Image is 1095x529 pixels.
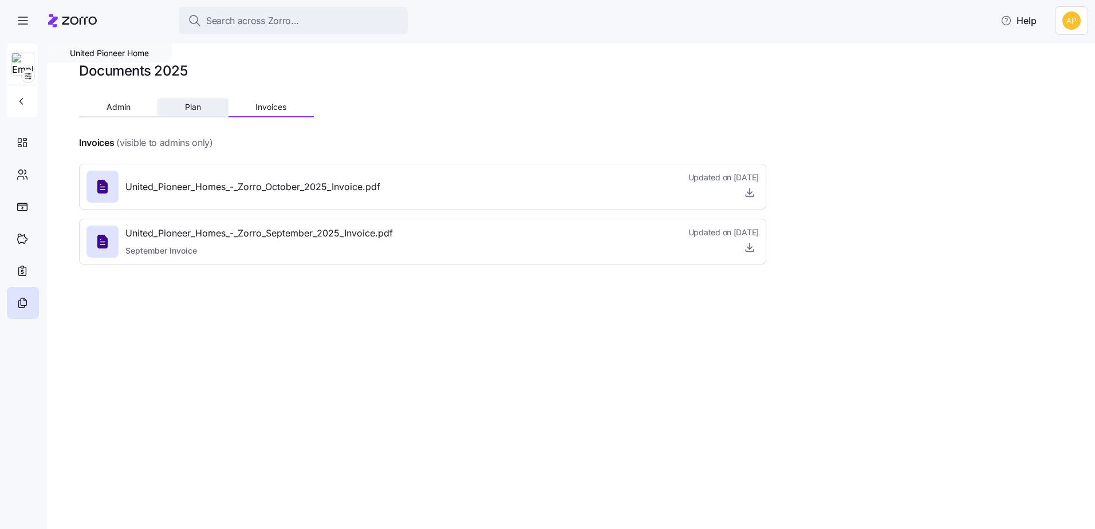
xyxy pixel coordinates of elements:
[1001,14,1037,27] span: Help
[47,44,172,63] div: United Pioneer Home
[125,245,393,256] span: September Invoice
[688,172,759,183] span: Updated on [DATE]
[79,136,114,149] h4: Invoices
[255,103,286,111] span: Invoices
[79,62,187,80] h1: Documents 2025
[179,7,408,34] button: Search across Zorro...
[125,226,393,240] span: United_Pioneer_Homes_-_Zorro_September_2025_Invoice.pdf
[12,53,34,76] img: Employer logo
[688,227,759,238] span: Updated on [DATE]
[1062,11,1081,30] img: 0cde023fa4344edf39c6fb2771ee5dcf
[125,180,380,194] span: United_Pioneer_Homes_-_Zorro_October_2025_Invoice.pdf
[991,9,1046,32] button: Help
[107,103,131,111] span: Admin
[116,136,212,150] span: (visible to admins only)
[185,103,201,111] span: Plan
[206,14,299,28] span: Search across Zorro...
